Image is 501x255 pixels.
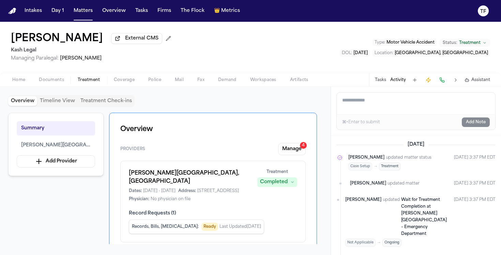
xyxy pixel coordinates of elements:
span: DOL : [342,51,352,55]
button: Add Provider [17,155,95,168]
button: Change status from Treatment [439,39,490,47]
span: Case Setup [348,162,372,171]
span: Records, Bills, [MEDICAL_DATA] : [132,224,199,229]
span: Treatment [267,169,288,175]
button: The Flock [178,5,207,17]
span: Physician: [129,196,149,202]
span: Wait for Treatment Completion at [PERSON_NAME][GEOGRAPHIC_DATA] – Emergency Department [401,198,447,236]
button: Edit Location: Sacramento, CA [373,50,490,57]
button: Tasks [133,5,151,17]
span: Motor Vehicle Accident [386,41,435,45]
span: [PERSON_NAME] [348,154,384,161]
time: September 25, 2025 at 2:37 PM [454,180,496,187]
span: Status: [443,40,457,46]
div: Completed [260,179,288,186]
span: Dates: [129,188,142,194]
button: Make a Call [437,75,447,85]
button: Timeline View [37,96,78,106]
button: crownMetrics [211,5,243,17]
button: Intakes [22,5,45,17]
span: Workspaces [250,77,276,83]
span: Ongoing [382,239,401,247]
button: Activity [390,77,406,83]
button: Edit Type: Motor Vehicle Accident [373,39,437,46]
span: Coverage [114,77,135,83]
span: Not Applicable [345,239,376,247]
time: September 25, 2025 at 2:37 PM [454,154,496,171]
span: [DATE] - [DATE] [143,188,176,194]
span: Location : [375,51,394,55]
span: Assistant [471,77,490,83]
span: External CMS [125,35,158,42]
span: → [377,240,381,245]
a: Home [8,8,16,14]
span: Fax [197,77,204,83]
time: September 25, 2025 at 2:37 PM [454,196,496,247]
span: Artifacts [290,77,308,83]
button: Edit DOL: 2024-09-24 [340,50,370,57]
button: Tasks [375,77,386,83]
div: 4 [300,142,307,149]
a: Wait for Treatment Completion at [PERSON_NAME][GEOGRAPHIC_DATA] – Emergency Department [401,196,449,237]
button: Add Note [462,117,490,127]
text: TF [480,9,486,14]
span: updated matter [388,180,420,187]
span: Home [12,77,25,83]
h2: Kash Legal [11,46,174,54]
span: → [374,164,378,169]
span: [GEOGRAPHIC_DATA], [GEOGRAPHIC_DATA] [395,51,488,55]
span: Ready [201,223,218,231]
span: Police [148,77,161,83]
img: Finch Logo [8,8,16,14]
span: Providers [120,146,145,152]
span: No physician on file [151,196,191,202]
span: Documents [39,77,64,83]
button: Overview [8,96,37,106]
span: Type : [375,41,385,45]
span: Mail [175,77,184,83]
button: Firms [155,5,174,17]
button: [PERSON_NAME][GEOGRAPHIC_DATA], [GEOGRAPHIC_DATA] [17,138,95,153]
span: [DATE] [353,51,368,55]
span: [DATE] [404,141,428,148]
button: Overview [100,5,128,17]
span: [PERSON_NAME] [350,180,386,187]
span: Demand [218,77,237,83]
span: [PERSON_NAME] [345,196,381,237]
button: Day 1 [49,5,67,17]
span: Record Requests ( 1 ) [129,210,297,217]
span: updated [383,196,400,237]
span: Treatment [459,40,481,46]
h1: [PERSON_NAME][GEOGRAPHIC_DATA], [GEOGRAPHIC_DATA] [129,169,249,186]
span: Last Updated [DATE] [219,224,261,229]
span: Treatment [78,77,100,83]
button: External CMS [111,33,162,44]
span: Metrics [221,7,240,14]
button: Add Task [410,75,420,85]
h1: Overview [120,124,306,135]
button: Summary [17,121,95,136]
button: Completed [257,177,297,187]
button: Assistant [465,77,490,83]
div: ⌘+Enter to submit [342,119,380,125]
span: Managing Paralegal: [11,56,59,61]
button: Edit matter name [11,33,103,45]
span: matter status [404,154,431,161]
h1: [PERSON_NAME] [11,33,103,45]
button: Matters [71,5,95,17]
span: Address: [178,188,196,194]
button: Treatment Check-ins [78,96,135,106]
span: updated [386,154,403,161]
span: [PERSON_NAME] [60,56,102,61]
button: Manage4 [278,143,306,155]
button: Create Immediate Task [424,75,433,85]
span: [PERSON_NAME][GEOGRAPHIC_DATA], [GEOGRAPHIC_DATA] [21,141,91,149]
